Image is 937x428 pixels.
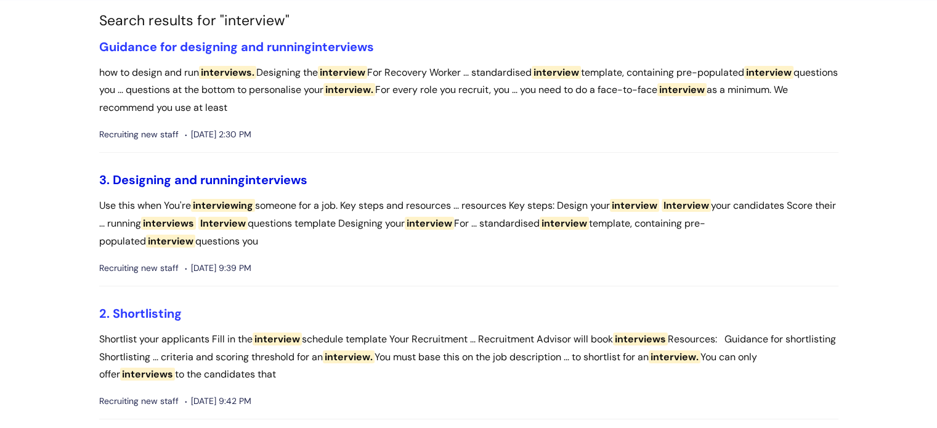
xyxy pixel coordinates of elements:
span: interview. [323,83,375,96]
span: interview [610,199,659,212]
span: Interview [662,199,711,212]
span: interviews [120,368,175,381]
a: 2. Shortlisting [99,305,182,321]
span: interview [253,333,302,345]
span: interview [146,235,195,248]
h1: Search results for "interview" [99,12,838,30]
span: interviews [312,39,374,55]
span: [DATE] 9:39 PM [185,260,251,276]
span: interview. [649,350,700,363]
span: interviews [141,217,196,230]
p: Use this when You're someone for a job. Key steps and resources ... resources Key steps: Design y... [99,197,838,250]
span: interview. [323,350,375,363]
span: Recruiting new staff [99,127,179,142]
span: interview [318,66,367,79]
span: Interview [198,217,248,230]
a: 3. Designing and runninginterviews [99,172,307,188]
span: interview [540,217,589,230]
span: [DATE] 9:42 PM [185,394,251,409]
span: interview [405,217,454,230]
span: interview [532,66,581,79]
span: Recruiting new staff [99,394,179,409]
span: [DATE] 2:30 PM [185,127,251,142]
span: interview [744,66,793,79]
span: interviews. [199,66,256,79]
span: interviewing [191,199,255,212]
a: Guidance for designing and runninginterviews [99,39,374,55]
p: how to design and run Designing the For Recovery Worker ... standardised template, containing pre... [99,64,838,117]
span: interview [657,83,707,96]
span: interviews [245,172,307,188]
p: Shortlist your applicants Fill in the schedule template Your Recruitment ... Recruitment Advisor ... [99,331,838,384]
span: interviews [613,333,668,345]
span: Recruiting new staff [99,260,179,276]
